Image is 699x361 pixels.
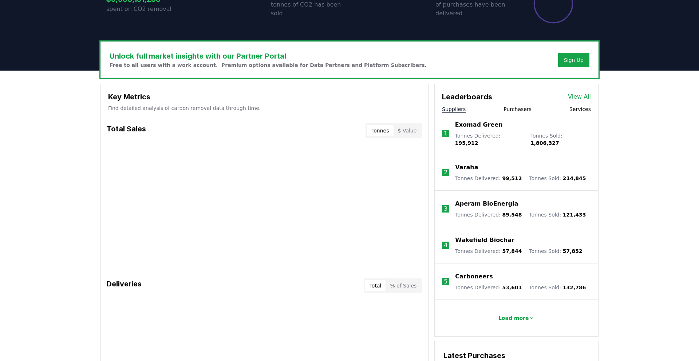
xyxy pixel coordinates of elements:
button: Tonnes [367,125,393,136]
button: Purchasers [503,106,532,113]
a: Exomad Green [455,120,503,129]
button: Total [365,280,386,291]
p: 3 [444,205,447,213]
a: Sign Up [564,56,584,64]
button: Load more [493,311,541,325]
span: 89,548 [502,212,522,218]
p: 4 [444,241,447,250]
span: 132,786 [563,285,586,290]
a: Carboneers [455,272,493,281]
a: Wakefield Biochar [455,236,514,245]
p: Tonnes Sold : [529,211,586,218]
p: Tonnes Sold : [529,247,582,255]
button: Sign Up [558,53,589,67]
h3: Deliveries [107,278,142,293]
p: Tonnes Delivered : [455,132,523,147]
a: View All [568,92,591,101]
p: of purchases have been delivered [435,0,514,18]
button: $ Value [394,125,421,136]
p: tonnes of CO2 has been sold [271,0,349,18]
span: 57,852 [563,248,582,254]
h3: Key Metrics [108,91,421,102]
p: Load more [498,314,529,322]
span: 1,806,327 [530,140,559,146]
h3: Unlock full market insights with our Partner Portal [110,51,427,62]
p: Free to all users with a work account. Premium options available for Data Partners and Platform S... [110,62,427,69]
span: 57,844 [502,248,522,254]
span: 195,912 [455,140,478,146]
h3: Latest Purchases [443,350,589,361]
button: % of Sales [386,280,421,291]
p: 5 [444,277,447,286]
p: Tonnes Sold : [529,175,586,182]
p: Tonnes Delivered : [455,175,522,182]
p: 1 [444,129,447,138]
a: Aperam BioEnergia [455,199,518,208]
p: Tonnes Delivered : [455,247,522,255]
span: 121,433 [563,212,586,218]
p: Tonnes Sold : [530,132,591,147]
span: 214,845 [563,175,586,181]
p: Find detailed analysis of carbon removal data through time. [108,104,421,112]
h3: Total Sales [107,123,146,138]
p: Tonnes Delivered : [455,284,522,291]
span: 99,512 [502,175,522,181]
span: 53,601 [502,285,522,290]
p: Tonnes Sold : [529,284,586,291]
button: Services [569,106,591,113]
h3: Leaderboards [442,91,492,102]
p: 2 [444,168,447,177]
p: Tonnes Delivered : [455,211,522,218]
p: spent on CO2 removal [106,5,185,13]
a: Varaha [455,163,478,172]
button: Suppliers [442,106,466,113]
